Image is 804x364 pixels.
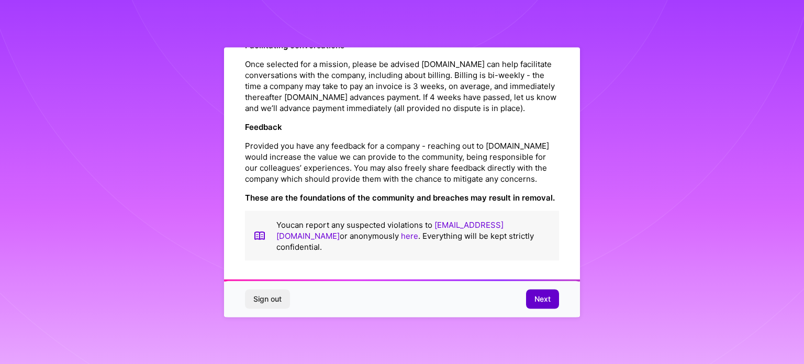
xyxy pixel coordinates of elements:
span: Next [534,294,551,304]
a: here [401,230,418,240]
strong: Feedback [245,122,282,131]
a: [EMAIL_ADDRESS][DOMAIN_NAME] [276,219,504,240]
button: Sign out [245,290,290,308]
img: book icon [253,219,266,252]
button: Next [526,290,559,308]
p: You can report any suspected violations to or anonymously . Everything will be kept strictly conf... [276,219,551,252]
p: Once selected for a mission, please be advised [DOMAIN_NAME] can help facilitate conversations wi... [245,58,559,113]
p: Provided you have any feedback for a company - reaching out to [DOMAIN_NAME] would increase the v... [245,140,559,184]
strong: These are the foundations of the community and breaches may result in removal. [245,192,555,202]
span: Sign out [253,294,282,304]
